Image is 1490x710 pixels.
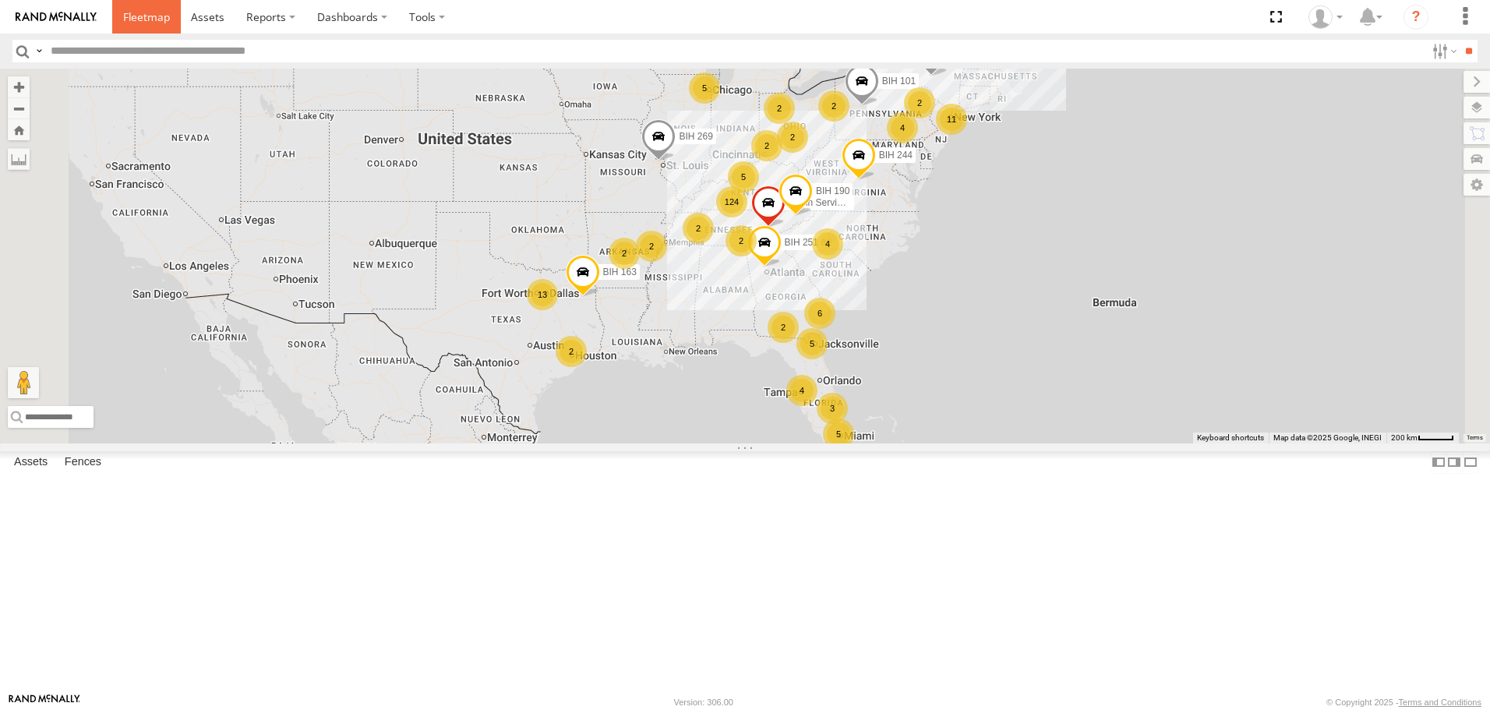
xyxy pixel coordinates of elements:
button: Zoom Home [8,119,30,140]
label: Hide Summary Table [1463,451,1478,474]
label: Measure [8,148,30,170]
a: Visit our Website [9,694,80,710]
button: Zoom in [8,76,30,97]
label: Dock Summary Table to the Left [1431,451,1446,474]
span: BIH 269 [679,132,712,143]
div: 4 [812,228,843,260]
div: © Copyright 2025 - [1326,698,1481,707]
div: 2 [818,90,849,122]
label: Search Query [33,40,45,62]
label: Dock Summary Table to the Right [1446,451,1462,474]
div: 4 [887,112,918,143]
div: 11 [936,104,967,135]
label: Fences [57,452,109,474]
div: 5 [728,161,759,193]
span: 200 km [1391,433,1418,442]
div: 3 [817,393,848,424]
label: Search Filter Options [1426,40,1460,62]
span: BIH 101 [882,76,916,87]
button: Drag Pegman onto the map to open Street View [8,367,39,398]
span: BIH 251 [785,238,818,249]
span: BIH 163 [603,267,637,277]
div: 5 [823,419,854,450]
div: 2 [726,225,757,256]
div: Nele . [1303,5,1348,29]
div: 5 [689,72,720,104]
div: Version: 306.00 [674,698,733,707]
img: rand-logo.svg [16,12,97,23]
div: 4 [786,375,817,406]
div: 2 [768,312,799,343]
div: 2 [777,122,808,153]
div: 5 [796,328,828,359]
div: 124 [716,186,747,217]
div: 6 [804,298,835,329]
span: BIH 190 [816,185,849,196]
div: 2 [764,93,795,124]
div: 2 [751,130,782,161]
div: 2 [556,336,587,367]
a: Terms and Conditions [1399,698,1481,707]
div: 2 [636,231,667,262]
button: Keyboard shortcuts [1197,433,1264,443]
label: Map Settings [1464,174,1490,196]
span: BIH 244 [879,150,913,161]
div: 2 [904,87,935,118]
div: 2 [609,238,640,269]
div: 13 [527,279,558,310]
label: Assets [6,452,55,474]
span: Map data ©2025 Google, INEGI [1273,433,1382,442]
i: ? [1403,5,1428,30]
a: Terms (opens in new tab) [1467,434,1483,440]
button: Zoom out [8,97,30,119]
button: Map Scale: 200 km per 43 pixels [1386,433,1459,443]
div: 2 [683,213,714,244]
